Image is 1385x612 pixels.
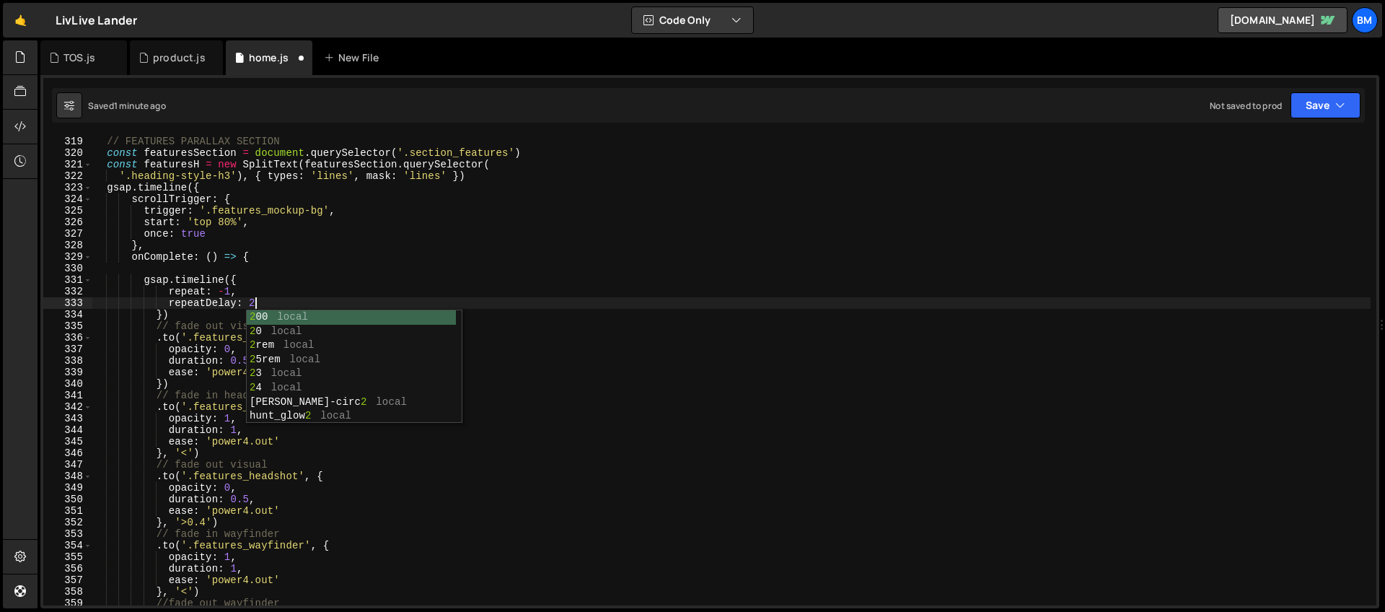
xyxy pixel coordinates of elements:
[43,517,92,528] div: 352
[43,251,92,263] div: 329
[153,51,206,65] div: product.js
[43,309,92,320] div: 334
[43,205,92,217] div: 325
[43,551,92,563] div: 355
[88,100,166,112] div: Saved
[1291,92,1360,118] button: Save
[43,574,92,586] div: 357
[43,228,92,240] div: 327
[43,147,92,159] div: 320
[43,401,92,413] div: 342
[43,263,92,274] div: 330
[43,482,92,494] div: 349
[43,217,92,228] div: 326
[43,274,92,286] div: 331
[43,424,92,436] div: 344
[3,3,38,38] a: 🤙
[1352,7,1378,33] a: bm
[43,494,92,505] div: 350
[56,12,137,29] div: LivLive Lander
[43,193,92,205] div: 324
[43,505,92,517] div: 351
[43,598,92,609] div: 359
[43,240,92,251] div: 328
[43,367,92,378] div: 339
[632,7,753,33] button: Code Only
[43,528,92,540] div: 353
[43,471,92,482] div: 348
[249,51,289,65] div: home.js
[43,378,92,390] div: 340
[43,320,92,332] div: 335
[43,447,92,459] div: 346
[43,563,92,574] div: 356
[43,182,92,193] div: 323
[63,51,95,65] div: TOS.js
[43,344,92,355] div: 337
[114,100,166,112] div: 1 minute ago
[324,51,384,65] div: New File
[43,136,92,147] div: 319
[43,390,92,401] div: 341
[43,286,92,297] div: 332
[43,586,92,598] div: 358
[43,355,92,367] div: 338
[43,413,92,424] div: 343
[43,459,92,471] div: 347
[43,540,92,551] div: 354
[43,297,92,309] div: 333
[1218,7,1347,33] a: [DOMAIN_NAME]
[43,332,92,344] div: 336
[43,170,92,182] div: 322
[43,436,92,447] div: 345
[43,159,92,170] div: 321
[1210,100,1282,112] div: Not saved to prod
